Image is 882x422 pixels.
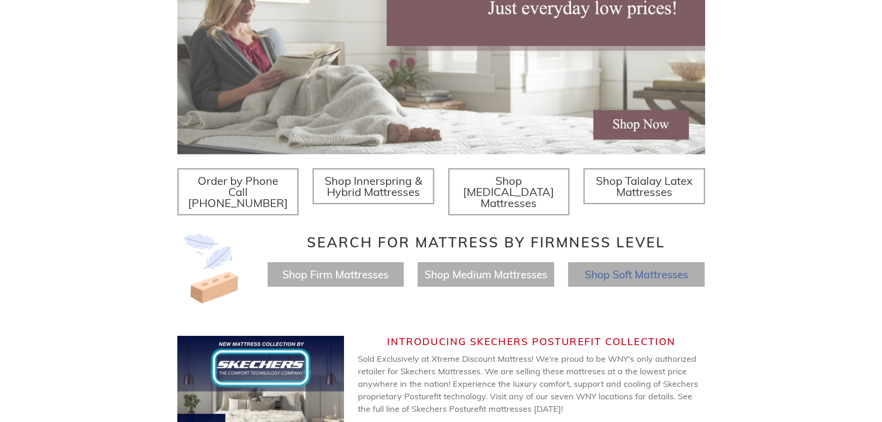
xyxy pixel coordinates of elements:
[282,268,388,281] a: Shop Firm Mattresses
[583,168,705,204] a: Shop Talalay Latex Mattresses
[387,335,676,347] span: Introducing Skechers Posturefit Collection
[585,268,688,281] a: Shop Soft Mattresses
[188,174,288,210] span: Order by Phone Call [PHONE_NUMBER]
[448,168,570,215] a: Shop [MEDICAL_DATA] Mattresses
[177,234,247,303] img: Image-of-brick- and-feather-representing-firm-and-soft-feel
[177,168,299,215] a: Order by Phone Call [PHONE_NUMBER]
[313,168,434,204] a: Shop Innerspring & Hybrid Mattresses
[307,233,665,251] span: Search for Mattress by Firmness Level
[325,174,422,199] span: Shop Innerspring & Hybrid Mattresses
[463,174,554,210] span: Shop [MEDICAL_DATA] Mattresses
[425,268,547,281] a: Shop Medium Mattresses
[596,174,693,199] span: Shop Talalay Latex Mattresses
